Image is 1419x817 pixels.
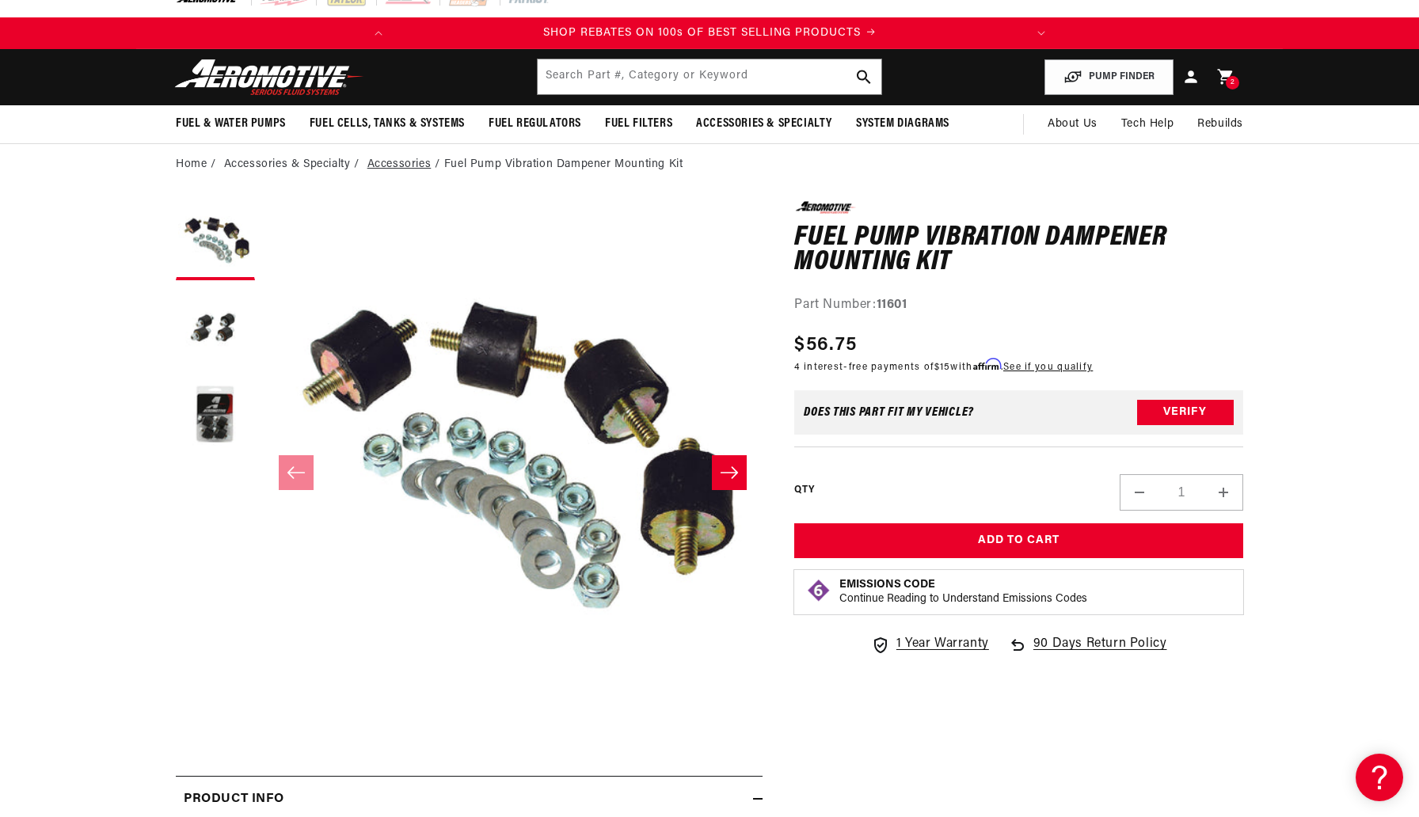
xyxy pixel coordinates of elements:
nav: breadcrumbs [176,156,1243,173]
div: Part Number: [794,295,1243,316]
slideshow-component: Translation missing: en.sections.announcements.announcement_bar [136,17,1283,49]
h2: Product Info [184,789,283,810]
a: Home [176,156,207,173]
span: 1 Year Warranty [896,634,989,655]
span: SHOP REBATES ON 100s OF BEST SELLING PRODUCTS [543,27,861,39]
button: Add to Cart [794,523,1243,559]
button: search button [846,59,881,94]
a: See if you qualify - Learn more about Affirm Financing (opens in modal) [1003,363,1093,372]
a: 90 Days Return Policy [1008,634,1167,671]
div: Does This part fit My vehicle? [804,406,974,419]
span: $56.75 [794,331,857,359]
summary: Accessories & Specialty [684,105,844,142]
button: Load image 3 in gallery view [176,375,255,454]
span: 90 Days Return Policy [1033,634,1167,671]
a: 1 Year Warranty [871,634,989,655]
summary: Fuel Cells, Tanks & Systems [298,105,477,142]
button: PUMP FINDER [1044,59,1174,95]
li: Accessories & Specialty [224,156,363,173]
summary: Tech Help [1109,105,1185,143]
button: Slide left [279,455,314,490]
h1: Fuel Pump Vibration Dampener Mounting Kit [794,226,1243,275]
summary: Fuel Regulators [477,105,593,142]
summary: Fuel Filters [593,105,684,142]
summary: Rebuilds [1185,105,1255,143]
li: Fuel Pump Vibration Dampener Mounting Kit [444,156,683,173]
span: Tech Help [1121,116,1174,133]
div: 1 of 2 [394,25,1025,42]
label: QTY [794,484,814,497]
a: About Us [1036,105,1109,143]
img: Aeromotive [170,59,368,96]
media-gallery: Gallery Viewer [176,201,763,743]
span: Fuel Cells, Tanks & Systems [310,116,465,132]
span: Fuel Regulators [489,116,581,132]
img: Emissions code [806,578,831,603]
p: Continue Reading to Understand Emissions Codes [839,592,1087,606]
span: $15 [934,363,951,372]
strong: 11601 [877,298,907,311]
span: Accessories & Specialty [696,116,832,132]
summary: Fuel & Water Pumps [164,105,298,142]
button: Slide right [712,455,747,490]
a: Accessories [367,156,432,173]
button: Load image 2 in gallery view [176,288,255,367]
button: Emissions CodeContinue Reading to Understand Emissions Codes [839,578,1087,606]
span: Fuel Filters [605,116,672,132]
span: Fuel & Water Pumps [176,116,286,132]
span: Rebuilds [1197,116,1243,133]
button: Load image 1 in gallery view [176,201,255,280]
span: About Us [1048,118,1098,130]
strong: Emissions Code [839,579,935,591]
span: Affirm [973,359,1001,370]
p: 4 interest-free payments of with . [794,359,1093,374]
button: Translation missing: en.sections.announcements.previous_announcement [363,17,394,49]
span: System Diagrams [856,116,949,132]
summary: System Diagrams [844,105,961,142]
a: SHOP REBATES ON 100s OF BEST SELLING PRODUCTS [394,25,1025,42]
div: Announcement [394,25,1025,42]
span: 2 [1231,76,1235,89]
input: Search by Part Number, Category or Keyword [538,59,881,94]
button: Verify [1137,400,1234,425]
button: Translation missing: en.sections.announcements.next_announcement [1025,17,1057,49]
